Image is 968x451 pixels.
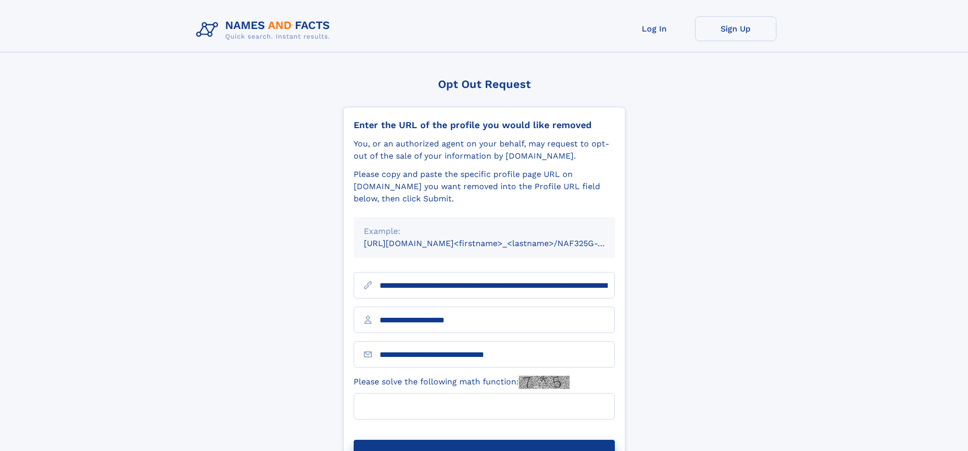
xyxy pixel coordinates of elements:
div: Opt Out Request [343,78,626,91]
small: [URL][DOMAIN_NAME]<firstname>_<lastname>/NAF325G-xxxxxxxx [364,238,634,248]
div: Enter the URL of the profile you would like removed [354,119,615,131]
label: Please solve the following math function: [354,376,570,389]
img: Logo Names and Facts [192,16,338,44]
a: Sign Up [695,16,776,41]
div: Please copy and paste the specific profile page URL on [DOMAIN_NAME] you want removed into the Pr... [354,168,615,205]
div: You, or an authorized agent on your behalf, may request to opt-out of the sale of your informatio... [354,138,615,162]
a: Log In [614,16,695,41]
div: Example: [364,225,605,237]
